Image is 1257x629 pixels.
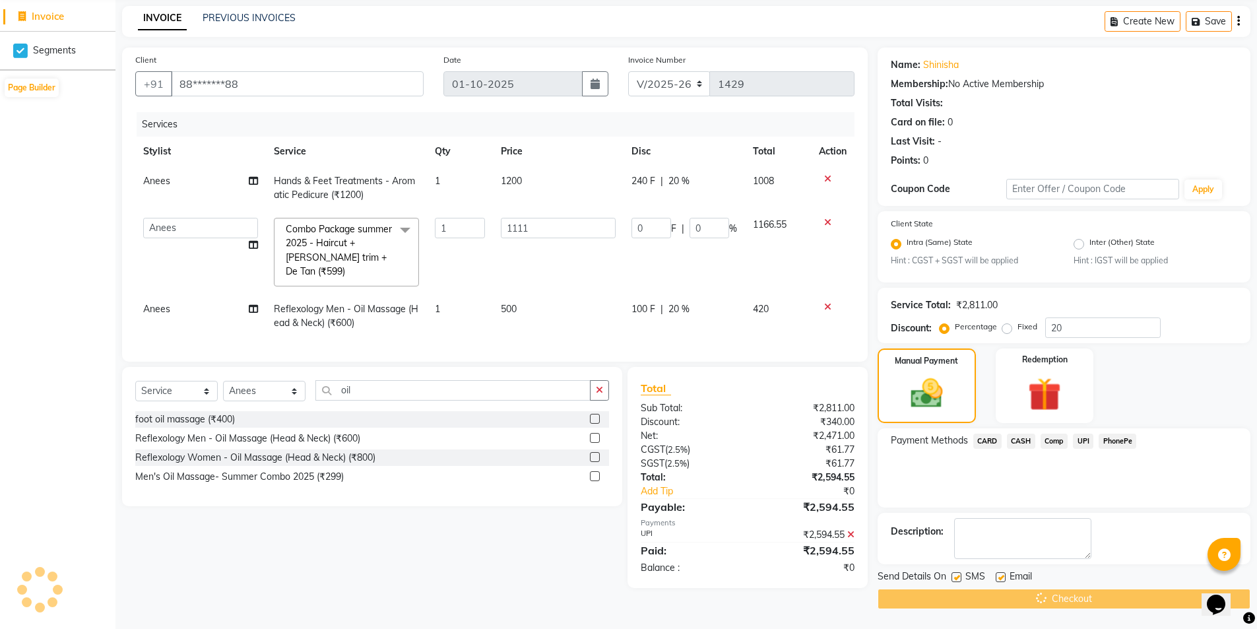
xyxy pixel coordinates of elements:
img: _cash.svg [901,375,953,412]
div: ₹2,471.00 [748,429,864,443]
div: Total: [631,471,748,484]
span: 1 [435,303,440,315]
span: Hands & Feet Treatments - Aromatic Pedicure (₹1200) [274,175,415,201]
span: 240 F [631,174,655,188]
input: Search or Scan [315,380,591,401]
label: Date [443,54,461,66]
th: Qty [427,137,493,166]
span: 20 % [668,174,690,188]
span: CGST [641,444,665,455]
span: CASH [1007,434,1035,449]
div: UPI [631,528,748,542]
button: Save [1186,11,1232,32]
span: 100 F [631,302,655,316]
button: +91 [135,71,172,96]
span: | [661,302,663,316]
button: Page Builder [5,79,59,97]
input: Enter Offer / Coupon Code [1006,179,1179,199]
div: ₹2,594.55 [748,499,864,515]
span: 20 % [668,302,690,316]
div: ₹2,594.55 [748,528,864,542]
span: 1 [435,175,440,187]
div: ₹340.00 [748,415,864,429]
label: Redemption [1022,354,1068,366]
span: 1008 [753,175,774,187]
label: Invoice Number [628,54,686,66]
span: | [661,174,663,188]
span: UPI [1073,434,1093,449]
span: Comp [1041,434,1068,449]
img: _gift.svg [1017,374,1072,414]
a: INVOICE [138,7,187,30]
th: Action [811,137,854,166]
a: x [345,265,351,277]
iframe: chat widget [1202,576,1244,616]
div: Services [137,112,864,137]
span: 420 [753,303,769,315]
span: 2.5% [668,444,688,455]
label: Intra (Same) State [907,236,973,252]
span: Total [641,381,671,395]
div: Card on file: [891,116,945,129]
span: SGST [641,457,664,469]
label: Client [135,54,156,66]
span: SMS [965,570,985,586]
div: Payable: [631,499,748,515]
th: Price [493,137,624,166]
span: Send Details On [878,570,946,586]
span: Reflexology Men - Oil Massage (Head & Neck) (₹600) [274,303,418,329]
div: ₹61.77 [748,443,864,457]
div: foot oil massage (₹400) [135,413,235,426]
div: 0 [923,154,928,168]
div: Net: [631,429,748,443]
span: Anees [143,175,170,187]
div: Membership: [891,77,948,91]
div: No Active Membership [891,77,1237,91]
div: ( ) [631,457,748,471]
label: Manual Payment [895,355,958,367]
div: Discount: [631,415,748,429]
span: | [682,222,684,236]
div: ₹61.77 [748,457,864,471]
label: Client State [891,218,933,230]
div: ₹0 [767,484,864,498]
label: Fixed [1017,321,1037,333]
div: Balance : [631,561,748,575]
span: 2.5% [667,458,687,469]
div: Payments [641,517,854,529]
div: Sub Total: [631,401,748,415]
div: - [938,135,942,149]
div: Coupon Code [891,182,1006,196]
div: ₹2,594.55 [748,543,864,558]
div: ( ) [631,443,748,457]
label: Inter (Other) State [1089,236,1155,252]
th: Total [745,137,811,166]
div: Name: [891,58,920,72]
a: Invoice [3,9,112,24]
div: Total Visits: [891,96,943,110]
a: Shinisha [923,58,959,72]
input: Search by Name/Mobile/Email/Code [171,71,424,96]
div: ₹0 [748,561,864,575]
label: Percentage [955,321,997,333]
div: Service Total: [891,298,951,312]
span: Segments [33,44,76,57]
a: PREVIOUS INVOICES [203,12,296,24]
a: Add Tip [631,484,767,498]
div: Reflexology Men - Oil Massage (Head & Neck) (₹600) [135,432,360,446]
span: Combo Package summer 2025 - Haircut + [PERSON_NAME] trim + De Tan (₹599) [286,223,392,277]
div: Reflexology Women - Oil Massage (Head & Neck) (₹800) [135,451,375,465]
span: Email [1010,570,1032,586]
span: F [671,222,676,236]
div: Paid: [631,543,748,558]
span: 500 [501,303,517,315]
div: Discount: [891,321,932,335]
div: ₹2,811.00 [956,298,998,312]
span: 1200 [501,175,522,187]
span: % [729,222,737,236]
span: CARD [973,434,1002,449]
th: Service [266,137,427,166]
small: Hint : CGST + SGST will be applied [891,255,1054,267]
div: 0 [948,116,953,129]
span: PhonePe [1099,434,1136,449]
